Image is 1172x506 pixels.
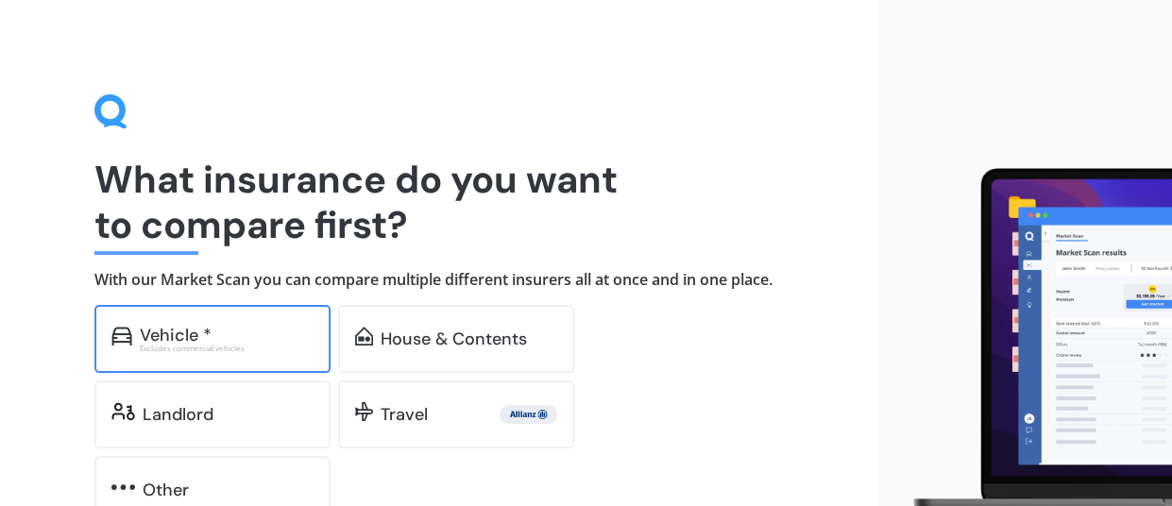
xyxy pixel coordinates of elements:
div: Travel [381,405,428,424]
img: Allianz.webp [503,405,553,424]
img: other.81dba5aafe580aa69f38.svg [111,478,135,497]
img: car.f15378c7a67c060ca3f3.svg [111,327,132,346]
h1: What insurance do you want to compare first? [94,157,785,247]
img: home-and-contents.b802091223b8502ef2dd.svg [355,327,373,346]
img: travel.bdda8d6aa9c3f12c5fe2.svg [355,402,373,421]
div: Landlord [143,405,213,424]
div: Vehicle * [140,326,212,345]
div: House & Contents [381,329,527,348]
h4: With our Market Scan you can compare multiple different insurers all at once and in one place. [94,270,785,290]
div: Other [143,481,189,499]
img: landlord.470ea2398dcb263567d0.svg [111,402,135,421]
div: Excludes commercial vehicles [140,345,314,352]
